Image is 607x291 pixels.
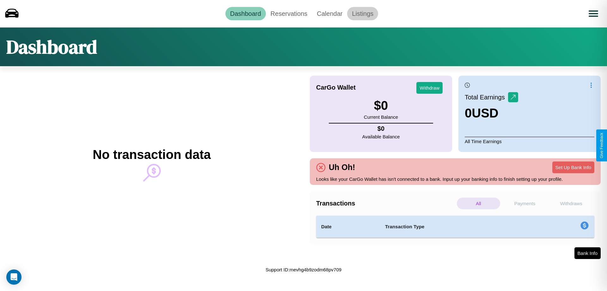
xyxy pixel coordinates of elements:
h4: Date [321,223,375,231]
p: All [457,198,500,209]
p: Withdraws [549,198,593,209]
div: Give Feedback [599,133,604,158]
p: Support ID: mevhg4b9zodm68pv709 [266,265,341,274]
h3: $ 0 [364,98,398,113]
h4: Uh Oh! [326,163,358,172]
button: Bank Info [574,247,601,259]
a: Calendar [312,7,347,20]
h3: 0 USD [465,106,518,120]
h1: Dashboard [6,34,97,60]
button: Open menu [585,5,602,22]
h2: No transaction data [93,148,211,162]
p: All Time Earnings [465,137,594,146]
p: Available Balance [362,132,400,141]
button: Set Up Bank Info [552,161,594,173]
h4: $ 0 [362,125,400,132]
a: Dashboard [225,7,266,20]
h4: Transaction Type [385,223,529,231]
p: Payments [503,198,547,209]
p: Looks like your CarGo Wallet has isn't connected to a bank. Input up your banking info to finish ... [316,175,594,183]
a: Reservations [266,7,312,20]
table: simple table [316,216,594,238]
button: Withdraw [416,82,443,94]
h4: CarGo Wallet [316,84,356,91]
p: Total Earnings [465,92,508,103]
a: Listings [347,7,378,20]
h4: Transactions [316,200,455,207]
div: Open Intercom Messenger [6,269,21,285]
p: Current Balance [364,113,398,121]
